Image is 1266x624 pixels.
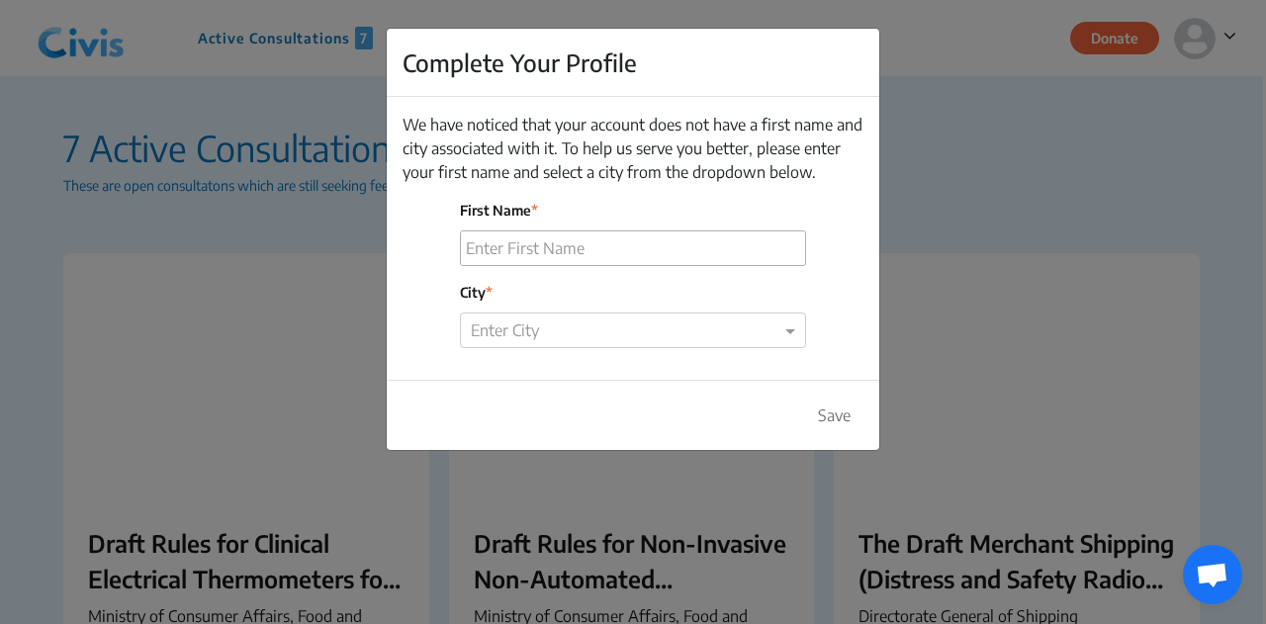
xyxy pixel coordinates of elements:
label: City [460,282,806,303]
h4: Complete Your Profile [403,45,637,80]
input: Enter First Name [461,231,805,265]
label: First Name [460,200,806,221]
p: We have noticed that your account does not have a first name and city associated with it. To help... [403,113,863,184]
button: Save [805,397,863,434]
a: Open chat [1183,545,1242,604]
